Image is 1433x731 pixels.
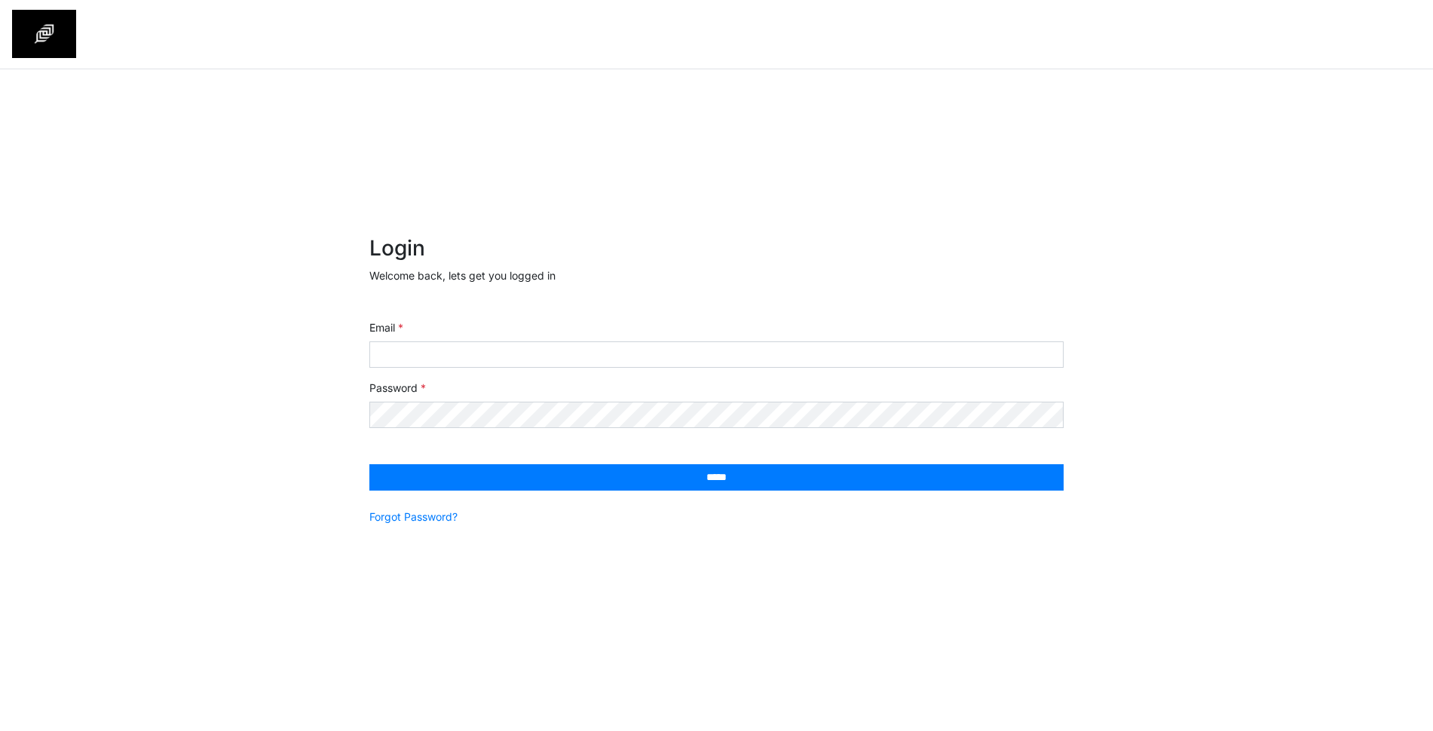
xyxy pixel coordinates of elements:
[369,380,426,396] label: Password
[369,509,458,525] a: Forgot Password?
[369,268,1064,283] p: Welcome back, lets get you logged in
[12,10,76,58] img: spp logo
[369,320,403,335] label: Email
[369,236,1064,262] h2: Login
